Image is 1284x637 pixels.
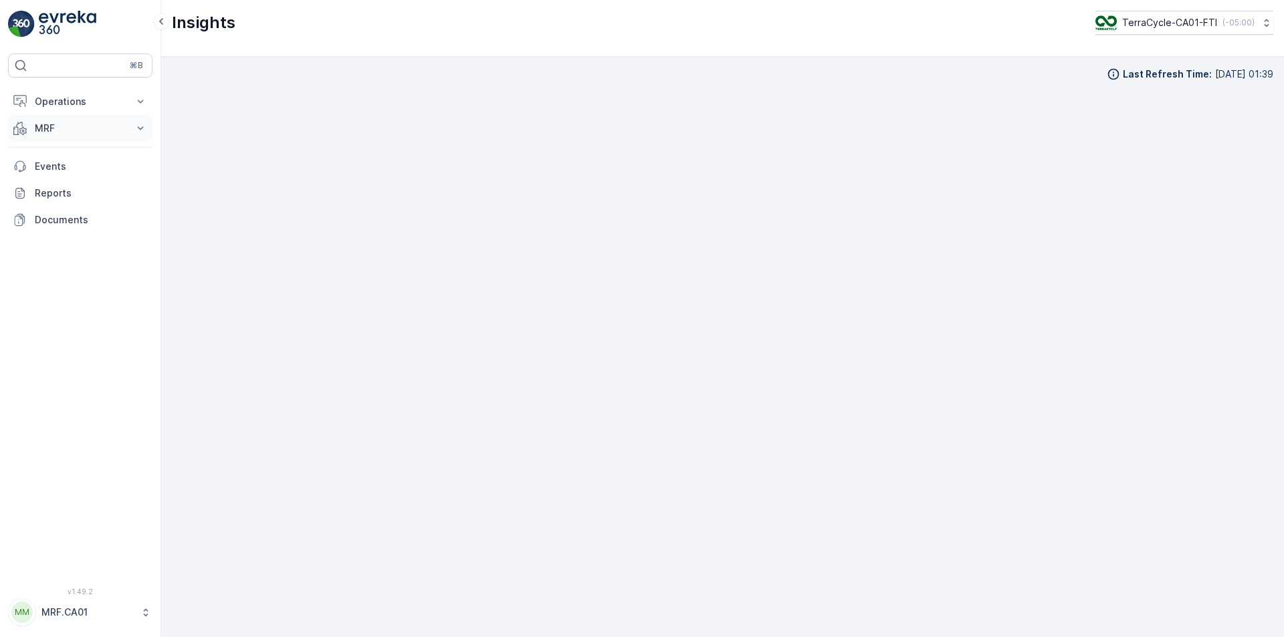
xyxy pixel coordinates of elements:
[8,207,152,233] a: Documents
[35,186,147,200] p: Reports
[8,11,35,37] img: logo
[8,588,152,596] span: v 1.49.2
[8,115,152,142] button: MRF
[11,602,33,623] div: MM
[39,11,96,37] img: logo_light-DOdMpM7g.png
[35,160,147,173] p: Events
[8,153,152,180] a: Events
[1215,68,1273,81] p: [DATE] 01:39
[172,12,235,33] p: Insights
[8,88,152,115] button: Operations
[1122,16,1217,29] p: TerraCycle-CA01-FTI
[8,598,152,626] button: MMMRF.CA01
[130,60,143,71] p: ⌘B
[35,95,126,108] p: Operations
[1095,11,1273,35] button: TerraCycle-CA01-FTI(-05:00)
[41,606,134,619] p: MRF.CA01
[1095,15,1117,30] img: TC_BVHiTW6.png
[35,213,147,227] p: Documents
[8,180,152,207] a: Reports
[1123,68,1212,81] p: Last Refresh Time :
[1222,17,1255,28] p: ( -05:00 )
[35,122,126,135] p: MRF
